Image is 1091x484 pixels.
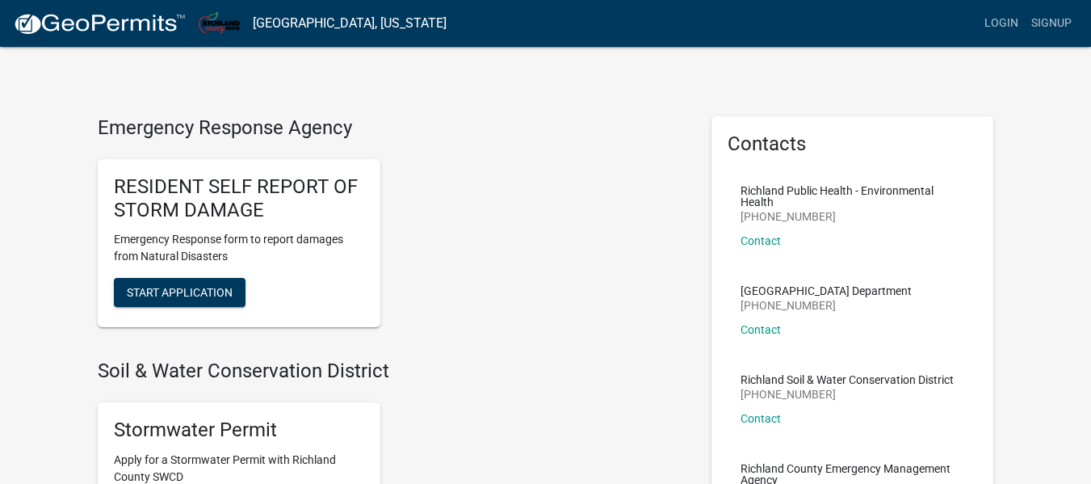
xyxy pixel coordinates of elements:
[741,412,781,425] a: Contact
[98,360,687,383] h4: Soil & Water Conservation District
[741,211,965,222] p: [PHONE_NUMBER]
[253,10,447,37] a: [GEOGRAPHIC_DATA], [US_STATE]
[127,286,233,299] span: Start Application
[114,278,245,307] button: Start Application
[741,285,912,297] p: [GEOGRAPHIC_DATA] Department
[1025,8,1078,39] a: Signup
[741,389,954,400] p: [PHONE_NUMBER]
[978,8,1025,39] a: Login
[741,323,781,336] a: Contact
[741,300,912,311] p: [PHONE_NUMBER]
[741,185,965,208] p: Richland Public Health - Environmental Health
[114,175,364,222] h5: RESIDENT SELF REPORT OF STORM DAMAGE
[728,133,978,156] h5: Contacts
[98,116,687,140] h4: Emergency Response Agency
[114,231,364,265] p: Emergency Response form to report damages from Natural Disasters
[741,374,954,385] p: Richland Soil & Water Conservation District
[741,234,781,247] a: Contact
[199,12,240,34] img: Richland County, Ohio
[114,419,364,442] h5: Stormwater Permit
